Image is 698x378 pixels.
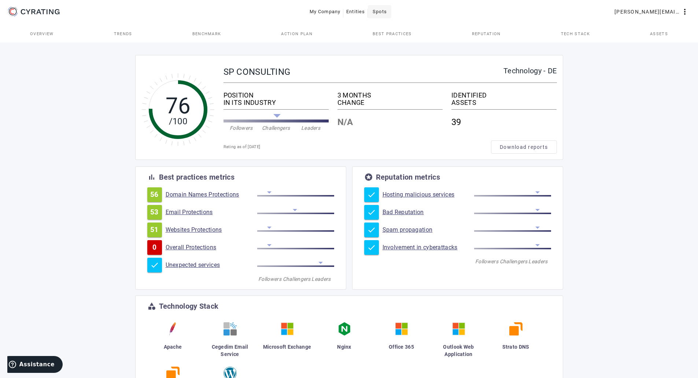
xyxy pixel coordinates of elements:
span: Tech Stack [561,32,590,36]
span: Overview [30,32,54,36]
a: Domain Names Protections [166,191,257,198]
a: Strato DNS [490,319,542,364]
mat-icon: check [367,190,376,199]
span: Strato DNS [502,344,529,350]
span: Office 365 [389,344,414,350]
div: Challengers [259,124,293,132]
span: Download reports [500,143,548,151]
a: Spam propagation [383,226,474,234]
mat-icon: more_vert [680,7,689,16]
div: Challengers [500,258,525,265]
button: Entities [343,5,368,18]
div: Leaders [525,258,551,265]
div: ASSETS [451,99,557,106]
span: Reputation [472,32,501,36]
span: Spots [373,6,387,18]
a: Nginx [319,319,370,364]
div: Followers [224,124,259,132]
button: [PERSON_NAME][EMAIL_ADDRESS][PERSON_NAME][DOMAIN_NAME] [612,5,692,18]
div: IN ITS INDUSTRY [224,99,329,106]
iframe: Ouvre un widget dans lequel vous pouvez trouver plus d’informations [7,356,63,374]
span: Best practices [373,32,411,36]
g: CYRATING [21,9,60,14]
div: Followers [257,275,283,283]
a: Websites Protections [166,226,257,234]
span: Cegedim Email Service [212,344,248,357]
div: Rating as of [DATE] [224,143,491,151]
span: 0 [152,244,156,251]
span: 51 [150,226,159,234]
a: Unexpected services [166,261,257,269]
div: CHANGE [337,99,443,106]
tspan: /100 [169,116,187,126]
div: Followers [474,258,500,265]
div: 3 MONTHS [337,92,443,99]
span: 53 [150,209,159,216]
a: Email Protections [166,209,257,216]
span: Outlook Web Application [443,344,474,357]
div: SP CONSULTING [224,67,504,77]
mat-icon: category [147,302,156,311]
div: Challengers [283,275,309,283]
a: Office 365 [376,319,427,364]
div: Technology - DE [503,67,557,74]
a: Microsoft Exchange [262,319,313,364]
div: Leaders [309,275,334,283]
a: Outlook Web Application [433,319,484,364]
mat-icon: bar_chart [147,173,156,181]
mat-icon: check [367,243,376,252]
span: 56 [150,191,159,198]
span: Apache [164,344,182,350]
mat-icon: check [367,225,376,234]
span: Nginx [337,344,351,350]
a: Bad Reputation [383,209,474,216]
span: N/A [337,118,353,126]
div: Reputation metrics [376,173,440,181]
div: Best practices metrics [159,173,235,181]
tspan: 76 [165,93,191,119]
span: Benchmark [192,32,221,36]
div: IDENTIFIED [451,92,557,99]
span: [PERSON_NAME][EMAIL_ADDRESS][PERSON_NAME][DOMAIN_NAME] [614,6,680,18]
mat-icon: stars [364,173,373,181]
span: Assets [650,32,668,36]
mat-icon: check [150,261,159,269]
span: Microsoft Exchange [263,344,311,350]
mat-icon: check [367,208,376,217]
span: Action Plan [281,32,313,36]
a: Involvement in cyberattacks [383,244,474,251]
span: Entities [346,6,365,18]
span: My Company [310,6,341,18]
button: My Company [307,5,344,18]
span: Trends [114,32,132,36]
div: POSITION [224,92,329,99]
a: Apache [147,319,199,364]
a: Hosting malicious services [383,191,474,198]
a: Cegedim Email Service [204,319,256,364]
button: Spots [368,5,391,18]
div: Leaders [293,124,328,132]
div: Technology Stack [159,302,219,310]
a: Overall Protections [166,244,257,251]
button: Download reports [491,140,557,154]
div: 39 [451,113,557,132]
